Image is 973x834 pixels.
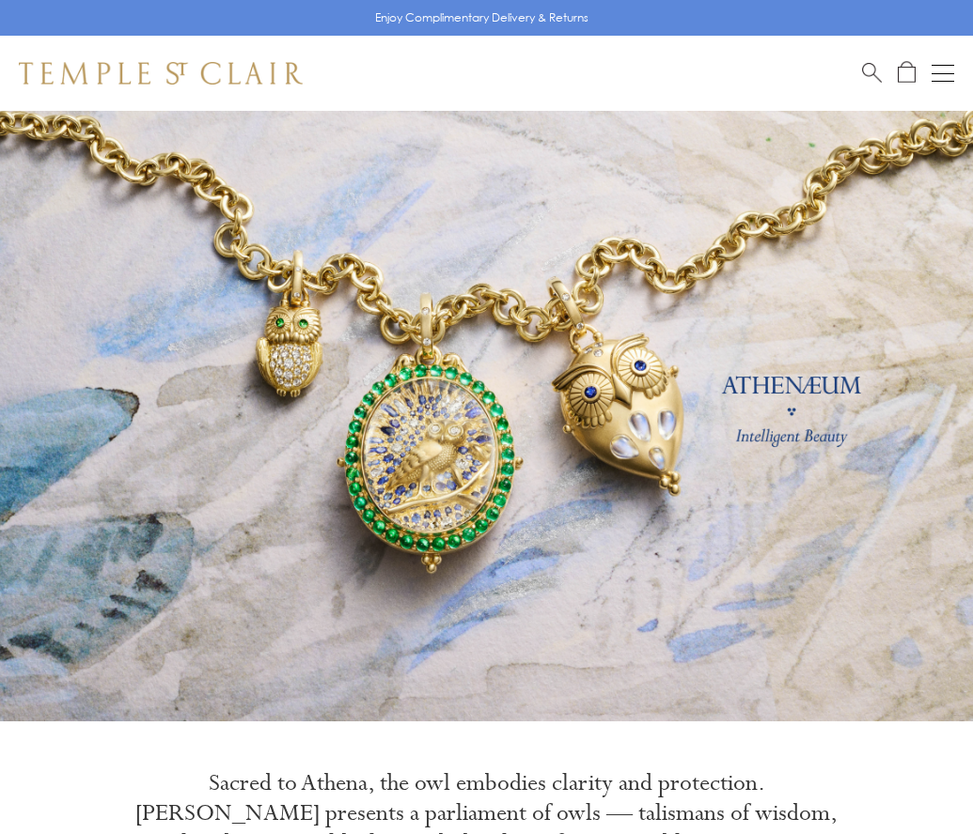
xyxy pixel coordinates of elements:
img: Temple St. Clair [19,62,303,85]
a: Open Shopping Bag [898,61,916,85]
a: Search [862,61,882,85]
p: Enjoy Complimentary Delivery & Returns [375,8,589,27]
button: Open navigation [932,62,954,85]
